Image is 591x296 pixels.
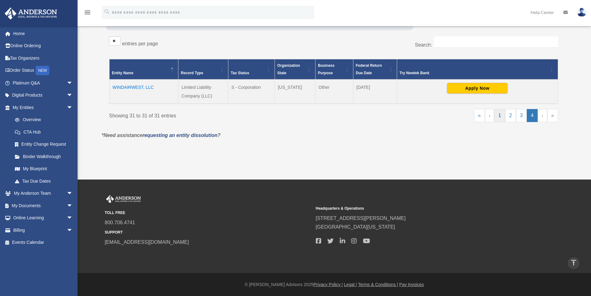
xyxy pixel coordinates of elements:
div: Showing 31 to 31 of 31 entries [109,109,329,120]
th: Tax Status: Activate to sort [228,59,275,80]
button: Apply Now [447,83,508,93]
th: Entity Name: Activate to invert sorting [109,59,178,80]
div: NEW [36,66,49,75]
td: Limited Liability Company (LLC) [178,80,228,104]
label: Search: [415,42,432,48]
a: vertical_align_top [567,257,580,270]
small: Headquarters & Operations [316,205,522,212]
span: arrow_drop_down [67,101,79,114]
a: requesting an entity dissolution [142,133,217,138]
span: Federal Return Due Date [356,63,382,75]
a: My Blueprint [9,163,79,175]
td: WINDAIRWEST, LLC [109,80,178,104]
a: Order StatusNEW [4,64,82,77]
td: [DATE] [353,80,397,104]
a: Binder Walkthrough [9,150,79,163]
label: entries per page [122,41,158,46]
th: Business Purpose: Activate to sort [315,59,353,80]
a: 2 [505,109,516,122]
span: Business Purpose [318,63,334,75]
a: Terms & Conditions | [358,282,398,287]
th: Organization State: Activate to sort [275,59,315,80]
a: CTA Hub [9,126,79,138]
a: My Entitiesarrow_drop_down [4,101,79,114]
a: Billingarrow_drop_down [4,224,82,236]
a: Last [547,109,558,122]
span: arrow_drop_down [67,77,79,89]
i: vertical_align_top [570,259,577,266]
em: *Need assistance ? [102,133,221,138]
span: arrow_drop_down [67,89,79,102]
a: Online Learningarrow_drop_down [4,212,82,224]
a: Entity Change Request [9,138,79,151]
a: Home [4,27,82,40]
td: [US_STATE] [275,80,315,104]
span: Organization State [277,63,300,75]
a: [STREET_ADDRESS][PERSON_NAME] [316,216,406,221]
td: Other [315,80,353,104]
a: Legal | [344,282,357,287]
th: Federal Return Due Date: Activate to sort [353,59,397,80]
i: search [104,8,110,15]
a: Tax Due Dates [9,175,79,187]
a: First [474,109,485,122]
a: [EMAIL_ADDRESS][DOMAIN_NAME] [105,239,189,245]
a: 1 [494,109,505,122]
img: Anderson Advisors Platinum Portal [105,195,142,203]
a: Privacy Policy | [313,282,343,287]
a: Previous [485,109,495,122]
span: arrow_drop_down [67,224,79,237]
a: 800.706.4741 [105,220,135,225]
img: User Pic [577,8,586,17]
a: Tax Organizers [4,52,82,64]
span: Tax Status [231,71,249,75]
a: Next [538,109,547,122]
span: arrow_drop_down [67,187,79,200]
img: Anderson Advisors Platinum Portal [3,7,59,20]
span: arrow_drop_down [67,199,79,212]
small: TOLL FREE [105,210,311,216]
a: Events Calendar [4,236,82,249]
th: Record Type: Activate to sort [178,59,228,80]
a: Platinum Q&Aarrow_drop_down [4,77,82,89]
a: Pay Invoices [399,282,424,287]
a: Overview [9,114,76,126]
i: menu [84,9,91,16]
td: S - Corporation [228,80,275,104]
a: Online Ordering [4,40,82,52]
a: [GEOGRAPHIC_DATA][US_STATE] [316,224,395,230]
small: SUPPORT [105,229,311,236]
div: Try Newtek Bank [400,69,548,77]
a: My Documentsarrow_drop_down [4,199,82,212]
span: Record Type [181,71,203,75]
div: © [PERSON_NAME] Advisors 2025 [78,281,591,289]
th: Try Newtek Bank : Activate to sort [397,59,558,80]
a: menu [84,11,91,16]
span: arrow_drop_down [67,212,79,225]
a: 3 [516,109,527,122]
a: 4 [527,109,538,122]
span: Entity Name [112,71,133,75]
a: My Anderson Teamarrow_drop_down [4,187,82,200]
a: Digital Productsarrow_drop_down [4,89,82,102]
